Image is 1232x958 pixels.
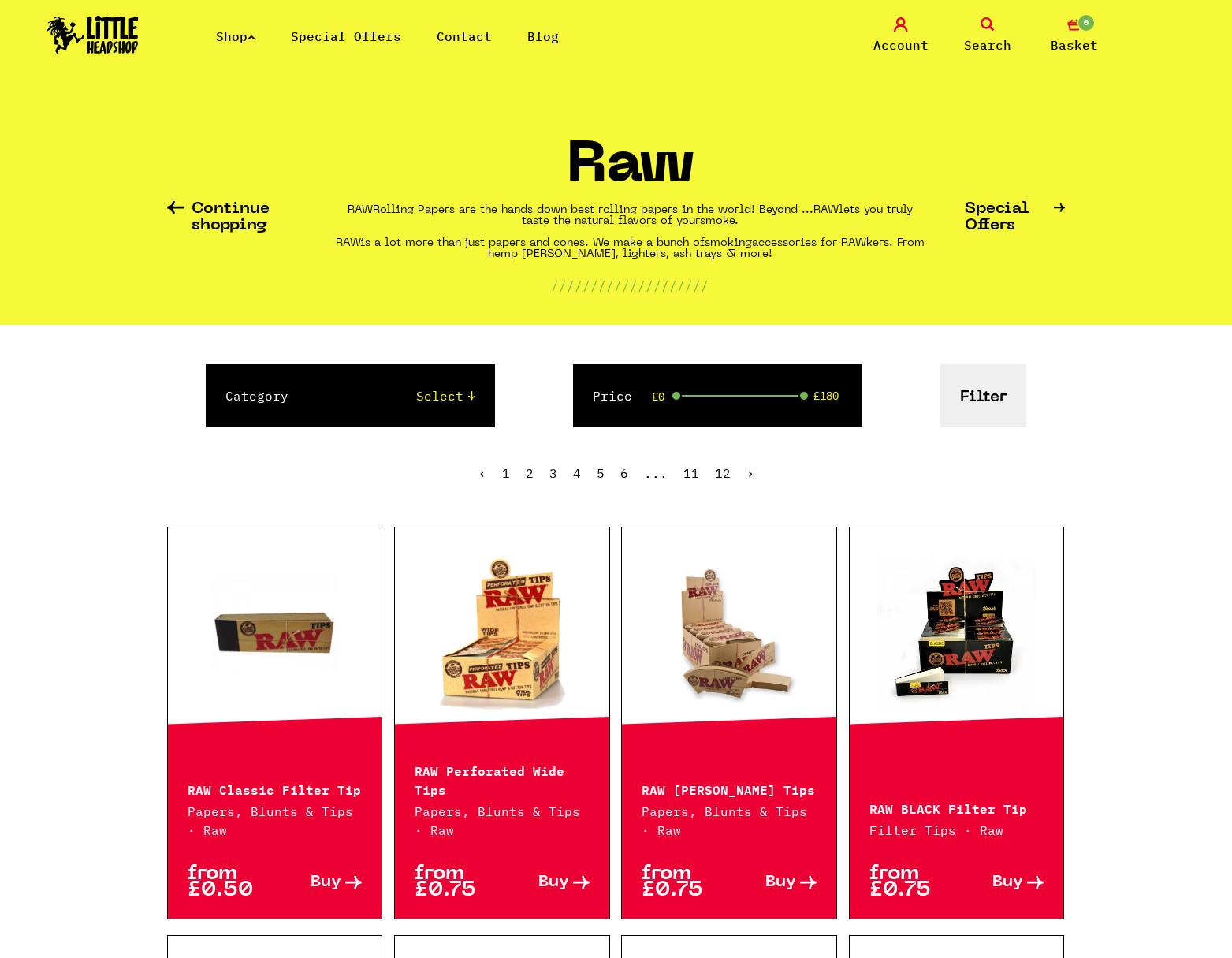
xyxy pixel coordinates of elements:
[415,802,590,840] p: Papers, Blunts & Tips · Raw
[527,28,559,44] a: Blog
[729,866,817,899] a: Buy
[705,238,752,248] em: smoking
[746,465,754,481] a: Next »
[948,17,1027,54] a: Search
[957,866,1044,899] a: Buy
[188,779,363,798] p: RAW Classic Filter Tip
[437,28,492,44] a: Contact
[336,238,360,248] em: RAW
[360,238,705,248] strong: is a lot more than just papers and cones. We make a bunch of
[735,216,739,226] strong: .
[940,364,1026,427] button: Filter
[167,201,296,234] a: Continue shopping
[873,35,929,54] span: Account
[522,205,913,226] strong: lets you truly taste the natural flavors of your
[869,866,957,899] p: from £0.75
[642,802,817,840] p: Papers, Blunts & Tips · Raw
[188,866,275,899] p: from £0.50
[965,201,1066,234] a: Special Offers
[348,205,373,215] em: RAW
[415,866,502,899] p: from £0.75
[216,28,255,44] a: Shop
[488,238,925,259] strong: accessories for RAWkers. From hemp [PERSON_NAME], lighters, ash trays & more!
[567,140,694,205] h1: Raw
[502,866,590,899] a: Buy
[549,465,557,481] a: 3
[869,798,1044,817] p: RAW BLACK Filter Tip
[573,465,581,481] a: 4
[597,465,605,481] a: 5
[1077,13,1096,32] span: 0
[526,465,534,481] a: 2
[683,465,699,481] a: 11
[642,779,817,798] p: RAW [PERSON_NAME] Tips
[478,465,486,481] span: ‹
[813,205,839,215] em: RAW
[373,205,813,215] strong: Rolling Papers are the hands down best rolling papers in the world! Beyond ...
[291,28,401,44] a: Special Offers
[415,760,590,798] p: RAW Perforated Wide Tips
[311,874,341,891] span: Buy
[478,467,486,479] li: « Previous
[644,465,668,481] span: ...
[593,386,632,405] label: Price
[225,386,288,405] label: Category
[1035,17,1114,54] a: 0 Basket
[715,465,731,481] a: 12
[620,465,628,481] a: 6
[47,16,139,54] img: Little Head Shop Logo
[765,874,796,891] span: Buy
[538,874,569,891] span: Buy
[188,802,363,840] p: Papers, Blunts & Tips · Raw
[1051,35,1098,54] span: Basket
[813,390,839,402] span: £180
[551,276,709,295] p: ////////////////////
[652,390,664,403] span: £0
[964,35,1011,54] span: Search
[992,874,1023,891] span: Buy
[502,465,510,481] span: 1
[700,216,735,226] em: smoke
[869,821,1044,840] p: Filter Tips · Raw
[642,866,729,899] p: from £0.75
[274,866,362,899] a: Buy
